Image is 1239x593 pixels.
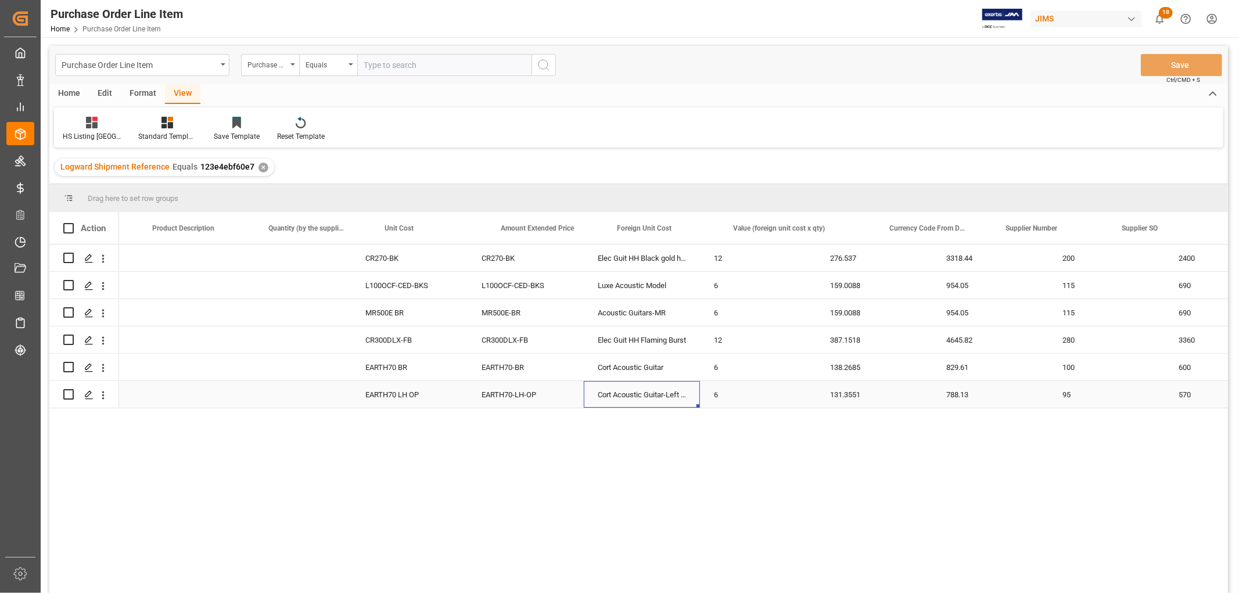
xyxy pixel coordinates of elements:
[468,299,584,326] div: MR500E-BR
[617,224,671,232] span: Foreign Unit Cost
[932,245,1048,271] div: 3318.44
[816,381,932,408] div: 131.3551
[816,326,932,353] div: 387.1518
[357,54,531,76] input: Type to search
[1166,76,1200,84] span: Ctrl/CMD + S
[700,299,816,326] div: 6
[385,224,414,232] span: Unit Cost
[468,381,584,408] div: EARTH70-LH-OP
[173,162,197,171] span: Equals
[584,272,700,299] div: Luxe Acoustic Model
[1048,245,1165,271] div: 200
[700,354,816,380] div: 6
[816,245,932,271] div: 276.537
[468,326,584,353] div: CR300DLX-FB
[49,84,89,104] div: Home
[1147,6,1173,32] button: show 18 new notifications
[89,84,121,104] div: Edit
[584,326,700,353] div: Elec Guit HH Flaming Burst
[501,224,574,232] span: Amount Extended Price
[982,9,1022,29] img: Exertis%20JAM%20-%20Email%20Logo.jpg_1722504956.jpg
[351,381,468,408] div: EARTH70 LH OP
[584,299,700,326] div: Acoustic Guitars-MR
[932,354,1048,380] div: 829.61
[152,224,214,232] span: Product Description
[1159,7,1173,19] span: 18
[49,381,119,408] div: Press SPACE to select this row.
[351,299,468,326] div: MR500E BR
[165,84,200,104] div: View
[932,272,1048,299] div: 954.05
[51,5,183,23] div: Purchase Order Line Item
[247,57,287,70] div: Purchase Order Number
[1048,299,1165,326] div: 115
[1005,224,1057,232] span: Supplier Number
[700,272,816,299] div: 6
[49,272,119,299] div: Press SPACE to select this row.
[1141,54,1222,76] button: Save
[584,381,700,408] div: Cort Acoustic Guitar-Left Hd
[63,131,121,142] div: HS Listing [GEOGRAPHIC_DATA]
[51,25,70,33] a: Home
[700,381,816,408] div: 6
[584,245,700,271] div: Elec Guit HH Black gold hardw
[816,299,932,326] div: 159.0088
[49,354,119,381] div: Press SPACE to select this row.
[88,194,178,203] span: Drag here to set row groups
[138,131,196,142] div: Standard Templates
[733,224,825,232] span: Value (foreign unit cost x qty)
[351,354,468,380] div: EARTH70 BR
[1122,224,1158,232] span: Supplier SO
[60,162,170,171] span: Logward Shipment Reference
[932,381,1048,408] div: 788.13
[1048,272,1165,299] div: 115
[932,299,1048,326] div: 954.05
[306,57,345,70] div: Equals
[584,354,700,380] div: Cort Acoustic Guitar
[531,54,556,76] button: search button
[1030,10,1142,27] div: JIMS
[277,131,325,142] div: Reset Template
[932,326,1048,353] div: 4645.82
[816,272,932,299] div: 159.0088
[241,54,299,76] button: open menu
[121,84,165,104] div: Format
[889,224,967,232] span: Currency Code From Detail
[351,326,468,353] div: CR300DLX-FB
[214,131,260,142] div: Save Template
[81,223,106,233] div: Action
[49,299,119,326] div: Press SPACE to select this row.
[468,272,584,299] div: L100OCF-CED-BKS
[55,54,229,76] button: open menu
[468,354,584,380] div: EARTH70-BR
[268,224,346,232] span: Quantity (by the supplier)
[351,272,468,299] div: L100OCF-CED-BKS
[299,54,357,76] button: open menu
[1048,326,1165,353] div: 280
[258,163,268,172] div: ✕
[1048,381,1165,408] div: 95
[351,245,468,271] div: CR270-BK
[62,57,217,71] div: Purchase Order Line Item
[816,354,932,380] div: 138.2685
[468,245,584,271] div: CR270-BK
[700,245,816,271] div: 12
[49,326,119,354] div: Press SPACE to select this row.
[1173,6,1199,32] button: Help Center
[1048,354,1165,380] div: 100
[700,326,816,353] div: 12
[1030,8,1147,30] button: JIMS
[49,245,119,272] div: Press SPACE to select this row.
[200,162,254,171] span: 123e4ebf60e7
